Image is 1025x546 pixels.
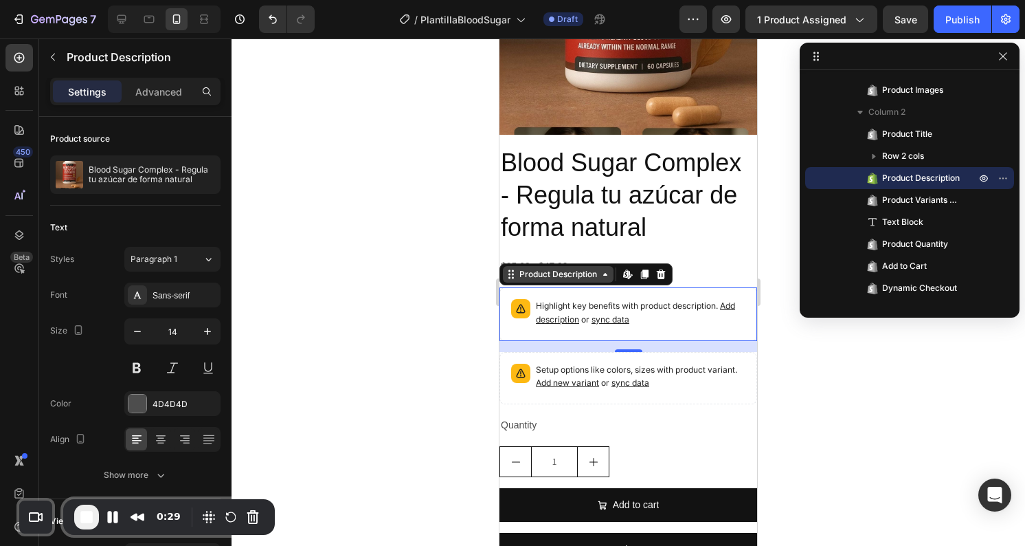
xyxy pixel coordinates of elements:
[757,12,846,27] span: 1 product assigned
[945,12,980,27] div: Publish
[499,39,757,546] iframe: Design area
[882,127,932,141] span: Product Title
[50,221,67,234] div: Text
[882,171,960,185] span: Product Description
[882,83,943,97] span: Product Images
[135,85,182,99] p: Advanced
[50,430,89,449] div: Align
[882,149,924,163] span: Row 2 cols
[50,463,221,488] button: Show more
[882,193,962,207] span: Product Variants & Swatches
[745,6,877,33] button: 1 product assigned
[5,6,102,33] button: 7
[259,6,315,33] div: Undo/Redo
[50,289,67,301] div: Font
[50,397,71,410] div: Color
[106,503,151,520] div: Buy it now
[894,14,917,25] span: Save
[13,146,33,157] div: 450
[557,13,578,25] span: Draft
[882,259,927,273] span: Add to Cart
[89,165,215,184] p: Blood Sugar Complex - Regula tu azúcar de forma natural
[50,322,87,340] div: Size
[882,237,948,251] span: Product Quantity
[868,105,905,119] span: Column 2
[882,281,957,295] span: Dynamic Checkout
[153,398,217,411] div: 4D4D4D
[50,253,74,265] div: Styles
[882,215,923,229] span: Text Block
[67,49,215,65] p: Product Description
[420,12,510,27] span: PlantillaBloodSugar
[90,11,96,28] p: 7
[414,12,418,27] span: /
[68,85,106,99] p: Settings
[104,468,168,482] div: Show more
[978,479,1011,512] div: Open Intercom Messenger
[153,290,217,302] div: Sans-serif
[883,6,928,33] button: Save
[56,161,83,188] img: product feature img
[131,253,177,265] span: Paragraph 1
[934,6,991,33] button: Publish
[124,247,221,272] button: Paragraph 1
[50,133,110,145] div: Product source
[10,252,33,263] div: Beta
